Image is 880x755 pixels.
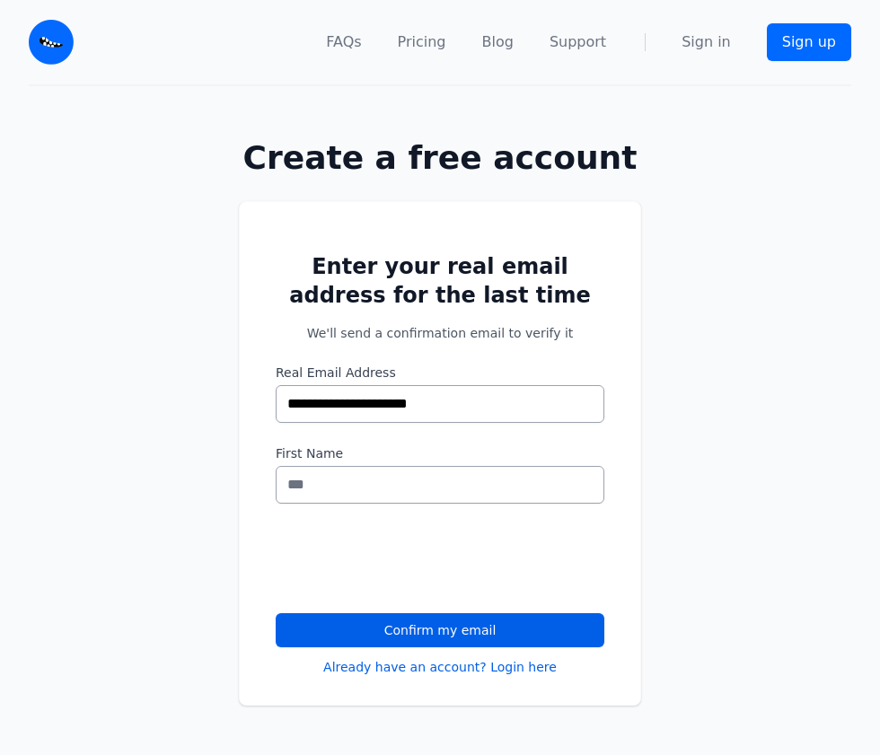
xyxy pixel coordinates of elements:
iframe: reCAPTCHA [276,525,549,595]
a: Blog [482,31,514,53]
p: We'll send a confirmation email to verify it [276,324,604,342]
h1: Create a free account [181,144,699,172]
img: Email Monster [29,20,74,65]
label: Real Email Address [276,364,604,382]
a: Sign up [767,23,851,61]
button: Confirm my email [276,613,604,647]
h2: Enter your real email address for the last time [276,252,604,310]
a: FAQs [326,31,361,53]
a: Already have an account? Login here [323,658,557,676]
a: Sign in [682,31,731,53]
a: Pricing [398,31,446,53]
label: First Name [276,444,604,462]
a: Support [550,31,606,53]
